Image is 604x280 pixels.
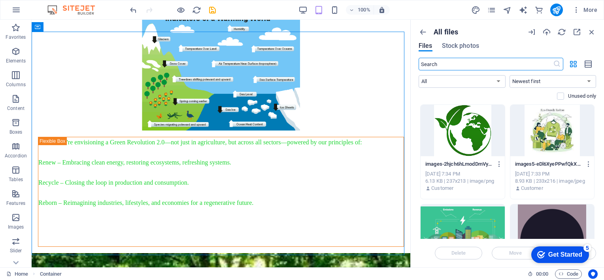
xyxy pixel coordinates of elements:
i: Publish [552,6,561,15]
img: Editor Logo [45,5,105,15]
span: 00 00 [536,269,548,279]
p: images-2hjch6hLmodDmVyQtJamVg.png [425,161,493,168]
p: Displays only files that are not in use on the website. Files added during this session can still... [568,93,596,100]
button: commerce [534,5,544,15]
a: Click to cancel selection. Double-click to open Pages [6,269,28,279]
button: navigator [503,5,512,15]
button: pages [487,5,496,15]
div: 6.13 KB | 237x213 | image/png [425,178,500,185]
i: AI Writer [519,6,528,15]
input: Search [419,58,553,70]
i: Reload [557,28,566,36]
i: Close [587,28,596,36]
i: Maximize [572,28,581,36]
p: Features [6,200,25,206]
i: Save (Ctrl+S) [208,6,217,15]
i: Undo: change_data (Ctrl+Z) [129,6,138,15]
i: Upload [542,28,551,36]
span: : [542,271,543,277]
div: [DATE] 7:34 PM [425,170,500,178]
div: [DATE] 7:33 PM [515,170,590,178]
i: Pages (Ctrl+Alt+S) [487,6,496,15]
button: Usercentrics [588,269,598,279]
button: text_generator [519,5,528,15]
div: 8.93 KB | 233x216 | image/jpeg [515,178,590,185]
button: 100% [346,5,374,15]
i: Reload page [192,6,201,15]
p: Content [7,105,25,112]
button: reload [192,5,201,15]
span: More [572,6,597,14]
h6: Session time [528,269,549,279]
nav: breadcrumb [40,269,62,279]
i: On resize automatically adjust zoom level to fit chosen device. [378,6,385,13]
i: Show all folders [419,28,427,36]
i: Commerce [534,6,544,15]
p: Columns [6,81,26,88]
p: All files [434,28,458,36]
button: publish [550,4,563,16]
i: URL import [527,28,536,36]
p: Accordion [5,153,27,159]
button: design [471,5,481,15]
p: Boxes [9,129,23,135]
button: undo [128,5,138,15]
p: Slider [10,248,22,254]
div: 5 [59,2,66,9]
div: Get Started 5 items remaining, 0% complete [6,4,64,21]
span: Click to select. Double-click to edit [40,269,62,279]
div: Get Started [23,9,57,16]
span: Stock photos [442,41,479,51]
p: Tables [9,176,23,183]
p: Images [8,224,24,230]
p: Elements [6,58,26,64]
p: images5-eDl6XyePPwfQkXSwOcbqyQ.jpeg [515,161,582,168]
button: save [208,5,217,15]
p: Customer [521,185,543,192]
button: Code [555,269,582,279]
button: More [569,4,600,16]
span: Files [419,41,432,51]
p: Favorites [6,34,26,40]
button: Click here to leave preview mode and continue editing [176,5,185,15]
span: Code [559,269,578,279]
h6: 100% [358,5,370,15]
i: Design (Ctrl+Alt+Y) [471,6,480,15]
p: Customer [431,185,453,192]
i: Navigator [503,6,512,15]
